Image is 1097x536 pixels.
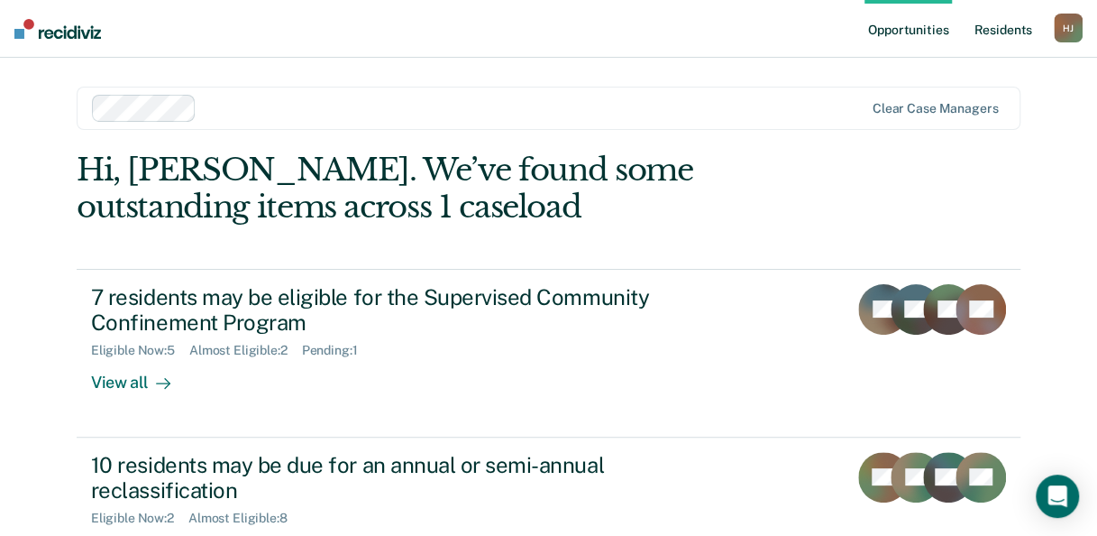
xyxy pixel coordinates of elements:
[1054,14,1083,42] div: H J
[91,358,192,393] div: View all
[91,511,188,526] div: Eligible Now : 2
[873,101,998,116] div: Clear case managers
[302,343,372,358] div: Pending : 1
[77,269,1020,438] a: 7 residents may be eligible for the Supervised Community Confinement ProgramEligible Now:5Almost ...
[91,343,189,358] div: Eligible Now : 5
[188,511,302,526] div: Almost Eligible : 8
[77,152,832,226] div: Hi, [PERSON_NAME]. We’ve found some outstanding items across 1 caseload
[189,343,302,358] div: Almost Eligible : 2
[14,19,101,39] img: Recidiviz
[91,452,724,504] div: 10 residents may be due for an annual or semi-annual reclassification
[1054,14,1083,42] button: HJ
[91,284,724,337] div: 7 residents may be eligible for the Supervised Community Confinement Program
[1036,475,1079,518] div: Open Intercom Messenger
